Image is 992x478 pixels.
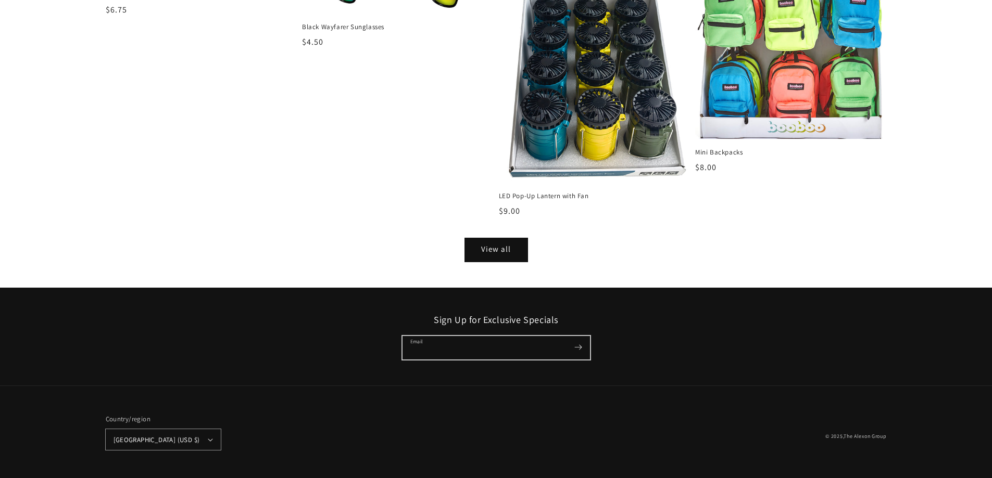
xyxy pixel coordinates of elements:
[302,22,494,32] span: Black Wayfarer Sunglasses
[567,336,590,359] button: Subscribe
[106,414,221,424] h2: Country/region
[825,433,886,440] small: © 2025,
[106,314,887,326] h2: Sign Up for Exclusive Specials
[302,36,323,47] span: $4.50
[844,433,886,440] a: The Alexon Group
[695,148,887,157] span: Mini Backpacks
[465,238,528,262] a: View all products in the Home Page Items collection
[695,162,717,173] span: $8.00
[106,429,221,450] button: [GEOGRAPHIC_DATA] (USD $)
[106,4,127,15] span: $6.75
[499,205,520,216] span: $9.00
[499,191,690,201] span: LED Pop-Up Lantern with Fan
